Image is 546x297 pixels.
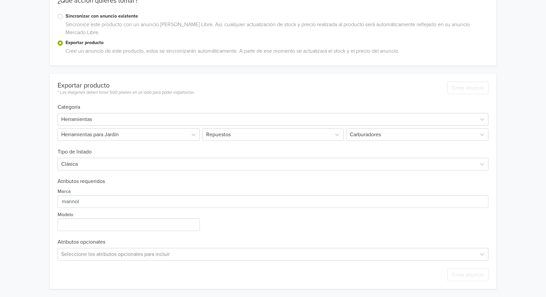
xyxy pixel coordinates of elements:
[58,96,488,110] h6: Categoría
[58,211,73,218] label: Modelo
[58,239,488,245] h6: Atributos opcionales
[58,178,488,185] h6: Atributos requeridos
[66,13,488,20] label: Sincronizar con anuncio existente
[63,47,488,58] div: Cree un anuncio de este producto, estos se sincronizarán automáticamente. A partir de ese momento...
[447,82,488,94] button: Crear anuncio
[58,188,71,195] label: Marca
[58,89,195,96] div: * Las imágenes deben tener 500 píxeles en un lado para poder exportarlas.
[66,39,488,46] label: Exportar producto
[447,268,488,281] button: Crear anuncio
[58,82,195,89] div: Exportar producto
[58,141,488,155] h6: Tipo de listado
[63,21,488,39] div: Sincronice este producto con un anuncio [PERSON_NAME] Libre. Así, cualquier actualización de stoc...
